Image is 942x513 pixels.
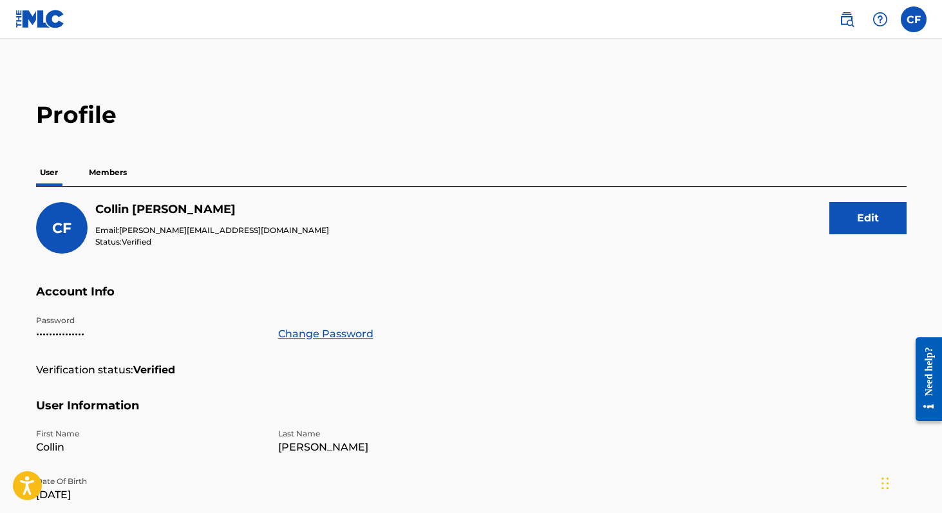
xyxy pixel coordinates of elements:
[36,315,263,326] p: Password
[133,362,175,378] strong: Verified
[122,237,151,247] span: Verified
[36,476,263,487] p: Date Of Birth
[36,326,263,342] p: •••••••••••••••
[36,398,907,429] h5: User Information
[36,362,133,378] p: Verification status:
[881,464,889,503] div: Drag
[867,6,893,32] div: Help
[906,327,942,431] iframe: Resource Center
[278,326,373,342] a: Change Password
[85,159,131,186] p: Members
[36,428,263,440] p: First Name
[95,236,329,248] p: Status:
[119,225,329,235] span: [PERSON_NAME][EMAIL_ADDRESS][DOMAIN_NAME]
[36,284,907,315] h5: Account Info
[872,12,888,27] img: help
[278,440,505,455] p: [PERSON_NAME]
[95,202,329,217] h5: Collin Felter
[878,451,942,513] iframe: Chat Widget
[95,225,329,236] p: Email:
[834,6,860,32] a: Public Search
[829,202,907,234] button: Edit
[36,100,907,129] h2: Profile
[15,10,65,28] img: MLC Logo
[839,12,854,27] img: search
[901,6,927,32] div: User Menu
[52,219,71,237] span: CF
[36,487,263,503] p: [DATE]
[36,159,62,186] p: User
[36,440,263,455] p: Collin
[278,428,505,440] p: Last Name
